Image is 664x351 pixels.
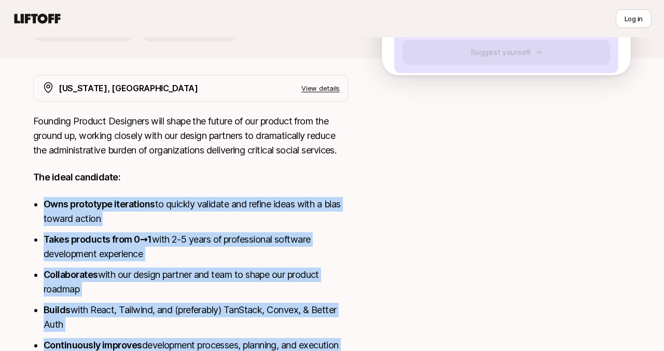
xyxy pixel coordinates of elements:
[44,232,349,261] li: with 2-5 years of professional software development experience
[44,269,98,280] strong: Collaborates
[44,234,152,245] strong: Takes products from 0→1
[33,114,349,158] p: Founding Product Designers will shape the future of our product from the ground up, working close...
[44,268,349,297] li: with our design partner and team to shape our product roadmap
[44,303,349,332] li: with React, Tailwind, and (preferably) TanStack, Convex, & Better Auth
[44,340,142,350] strong: Continuously improves
[44,304,71,315] strong: Builds
[44,197,349,226] li: to quickly validate and refine ideas with a bias toward action
[59,81,198,95] p: [US_STATE], [GEOGRAPHIC_DATA]
[301,83,340,93] p: View details
[33,172,120,182] strong: The ideal candidate:
[44,199,155,209] strong: Owns prototype iterations
[616,9,652,28] button: Log in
